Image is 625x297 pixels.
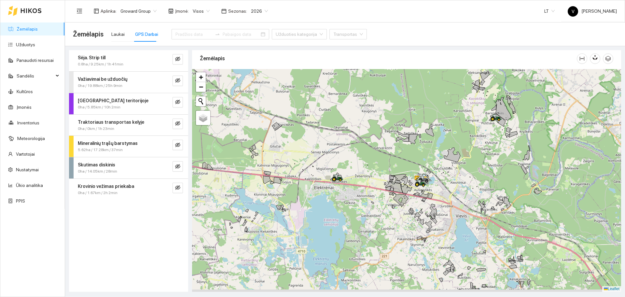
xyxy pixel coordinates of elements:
[17,89,33,94] a: Kultūros
[78,98,148,103] strong: [GEOGRAPHIC_DATA] teritorijoje
[16,198,25,204] a: PPIS
[175,31,212,38] input: Pradžios data
[175,185,180,191] span: eye-invisible
[175,142,180,148] span: eye-invisible
[228,7,247,15] span: Sezonas :
[17,120,39,125] a: Inventorius
[69,179,188,200] div: Krovinio vežimas priekaba0ha / 1.67km / 2h 2mineye-invisible
[16,151,35,157] a: Vartotojai
[196,96,206,106] button: Initiate a new search
[69,50,188,71] div: Sėja. Strip till0.8ha / 9.25km / 1h 41mineye-invisible
[73,5,86,18] button: menu-fold
[78,147,123,153] span: 5.62ha / 17.28km / 37min
[78,55,105,60] strong: Sėja. Strip till
[199,73,203,81] span: +
[199,83,203,91] span: −
[17,26,38,32] a: Žemėlapis
[78,126,114,132] span: 0ha / 0km / 1h 23min
[175,121,180,127] span: eye-invisible
[173,161,183,172] button: eye-invisible
[577,56,587,61] span: column-width
[78,61,123,67] span: 0.8ha / 9.25km / 1h 41min
[221,8,227,14] span: calendar
[78,77,127,82] strong: Važiavimai be užduočių
[16,183,43,188] a: Ūkio analitika
[73,29,104,39] span: Žemėlapis
[175,99,180,106] span: eye-invisible
[572,6,575,17] span: V
[544,6,555,16] span: LT
[175,7,189,15] span: Įmonė :
[78,104,120,110] span: 0ha / 5.85km / 10h 2min
[251,6,268,16] span: 2026
[16,42,35,47] a: Užduotys
[175,78,180,84] span: eye-invisible
[135,31,158,38] div: GPS Darbai
[120,6,157,16] span: Groward Group
[196,82,206,92] a: Zoom out
[17,136,45,141] a: Meteorologija
[69,136,188,157] div: Mineralinių trąšų barstymas5.62ha / 17.28km / 37mineye-invisible
[78,162,115,167] strong: Skutimas diskinis
[175,56,180,63] span: eye-invisible
[173,54,183,64] button: eye-invisible
[78,83,122,89] span: 0ha / 19.88km / 25h 9min
[17,58,54,63] a: Panaudoti resursai
[69,115,188,136] div: Traktoriaus transportas kelyje0ha / 0km / 1h 23mineye-invisible
[223,31,259,38] input: Pabaigos data
[173,140,183,150] button: eye-invisible
[215,32,220,37] span: to
[78,168,117,175] span: 0ha / 14.05km / 28min
[175,164,180,170] span: eye-invisible
[568,8,617,14] span: [PERSON_NAME]
[69,157,188,178] div: Skutimas diskinis0ha / 14.05km / 28mineye-invisible
[168,8,174,14] span: shop
[78,190,118,196] span: 0ha / 1.67km / 2h 2min
[78,141,138,146] strong: Mineralinių trąšų barstymas
[577,53,587,64] button: column-width
[94,8,99,14] span: layout
[17,69,54,82] span: Sandėlis
[78,120,144,125] strong: Traktoriaus transportas kelyje
[173,119,183,129] button: eye-invisible
[69,72,188,93] div: Važiavimai be užduočių0ha / 19.88km / 25h 9mineye-invisible
[69,93,188,114] div: [GEOGRAPHIC_DATA] teritorijoje0ha / 5.85km / 10h 2mineye-invisible
[101,7,117,15] span: Aplinka :
[16,167,39,172] a: Nustatymai
[76,8,82,14] span: menu-fold
[173,97,183,107] button: eye-invisible
[200,49,577,68] div: Žemėlapis
[215,32,220,37] span: swap-right
[173,76,183,86] button: eye-invisible
[111,31,125,38] div: Laukai
[196,111,210,125] a: Layers
[196,72,206,82] a: Zoom in
[604,287,619,291] a: Leaflet
[78,184,134,189] strong: Krovinio vežimas priekaba
[17,105,32,110] a: Įmonės
[193,6,210,16] span: Visos
[173,183,183,193] button: eye-invisible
